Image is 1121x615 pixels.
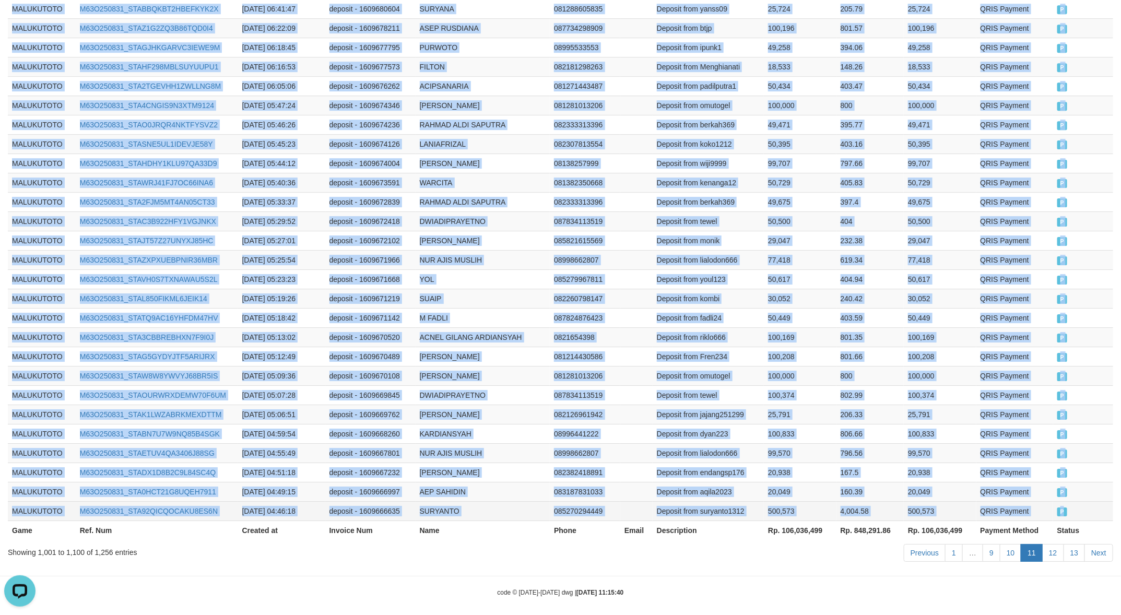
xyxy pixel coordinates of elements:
a: 12 [1042,544,1064,562]
td: 99,570 [764,443,836,463]
td: MALUKUTOTO [8,76,76,96]
td: deposit - 1609673591 [325,173,416,192]
td: MALUKUTOTO [8,327,76,347]
td: 50,617 [764,269,836,289]
td: [DATE] 04:55:49 [238,443,325,463]
td: 77,418 [904,250,976,269]
td: MALUKUTOTO [8,192,76,211]
td: 395.77 [836,115,904,134]
td: 403.59 [836,308,904,327]
td: 99,570 [904,443,976,463]
td: QRIS Payment [976,173,1053,192]
td: Deposit from kenanga12 [653,173,764,192]
td: 18,533 [904,57,976,76]
td: Deposit from lialodon666 [653,443,764,463]
td: 148.26 [836,57,904,76]
span: PAID [1057,334,1068,342]
td: [DATE] 05:27:01 [238,231,325,250]
span: PAID [1057,63,1068,72]
span: PAID [1057,44,1068,53]
td: 082126961942 [550,405,620,424]
td: 29,047 [904,231,976,250]
td: deposit - 1609672839 [325,192,416,211]
td: MALUKUTOTO [8,173,76,192]
td: 49,675 [764,192,836,211]
td: 49,258 [764,38,836,57]
td: deposit - 1609671142 [325,308,416,327]
td: 100,169 [904,327,976,347]
td: [DATE] 05:19:26 [238,289,325,308]
td: QRIS Payment [976,250,1053,269]
td: 081281013206 [550,96,620,115]
td: [DATE] 06:05:06 [238,76,325,96]
td: 806.66 [836,424,904,443]
td: 800 [836,366,904,385]
td: deposit - 1609671966 [325,250,416,269]
td: deposit - 1609669762 [325,405,416,424]
td: Deposit from berkah369 [653,115,764,134]
a: 1 [945,544,963,562]
td: [DATE] 05:29:52 [238,211,325,231]
a: Next [1084,544,1113,562]
td: Deposit from lialodon666 [653,250,764,269]
td: ACNEL GILANG ARDIANSYAH [416,327,550,347]
td: [PERSON_NAME] [416,405,550,424]
td: 25,791 [904,405,976,424]
td: RAHMAD ALDI SAPUTRA [416,192,550,211]
a: M63O250831_STASNE5UL1IDEVJE58Y [80,140,213,148]
td: 397.4 [836,192,904,211]
td: 50,500 [904,211,976,231]
span: PAID [1057,179,1068,188]
span: PAID [1057,237,1068,246]
td: QRIS Payment [976,366,1053,385]
td: deposit - 1609678211 [325,18,416,38]
td: YOL [416,269,550,289]
a: M63O250831_STAETUV4QA3406J88SG [80,449,215,457]
td: Deposit from padilputra1 [653,76,764,96]
td: QRIS Payment [976,231,1053,250]
td: [DATE] 05:23:23 [238,269,325,289]
td: 619.34 [836,250,904,269]
td: MALUKUTOTO [8,153,76,173]
td: QRIS Payment [976,308,1053,327]
a: M63O250831_STAHF298MBLSUYUUPU1 [80,63,219,71]
td: 08138257999 [550,153,620,173]
td: Deposit from dyan223 [653,424,764,443]
td: MALUKUTOTO [8,405,76,424]
td: Deposit from tewel [653,211,764,231]
td: [PERSON_NAME] [416,96,550,115]
span: PAID [1057,160,1068,169]
td: [DATE] 04:59:54 [238,424,325,443]
span: PAID [1057,353,1068,362]
td: 29,047 [764,231,836,250]
td: 100,374 [764,385,836,405]
td: 081281013206 [550,366,620,385]
a: M63O250831_STAHDHY1KLU97QA33D9 [80,159,217,168]
span: PAID [1057,198,1068,207]
button: Open LiveChat chat widget [4,4,36,36]
td: 206.33 [836,405,904,424]
td: [PERSON_NAME] [416,231,550,250]
td: 100,000 [904,96,976,115]
td: 08996441222 [550,424,620,443]
td: QRIS Payment [976,192,1053,211]
a: M63O250831_STAO0JRQR4NKTFYSVZ2 [80,121,218,129]
td: MALUKUTOTO [8,308,76,327]
a: M63O250831_STABBQKBT2HBEFKYK2X [80,5,219,13]
td: 082333313396 [550,115,620,134]
a: M63O250831_STAGJHKGARVC3IEWE9M [80,43,220,52]
td: 08998662807 [550,443,620,463]
td: 100,000 [904,366,976,385]
td: 405.83 [836,173,904,192]
span: PAID [1057,276,1068,285]
a: 13 [1064,544,1085,562]
span: PAID [1057,411,1068,420]
td: 082260798147 [550,289,620,308]
td: 49,471 [904,115,976,134]
td: 100,833 [764,424,836,443]
span: PAID [1057,372,1068,381]
td: Deposit from btjp [653,18,764,38]
td: QRIS Payment [976,385,1053,405]
td: 50,434 [904,76,976,96]
td: 100,833 [904,424,976,443]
